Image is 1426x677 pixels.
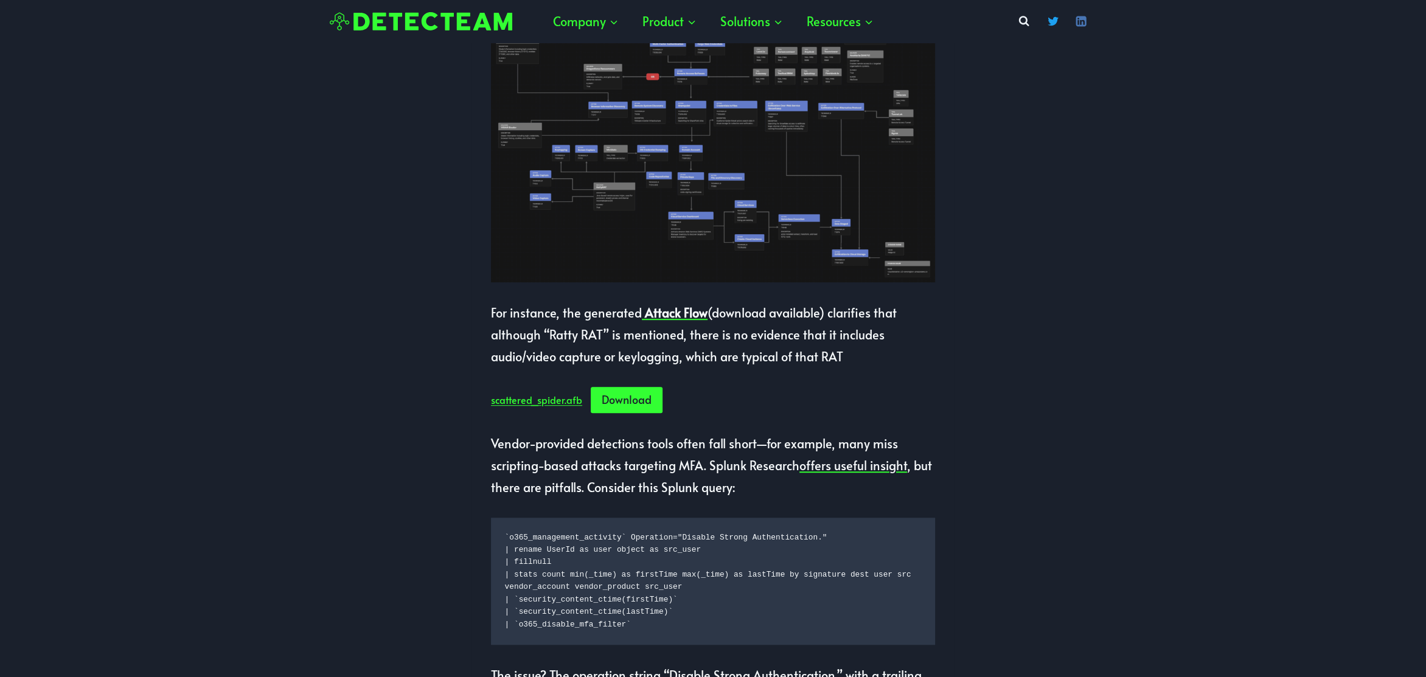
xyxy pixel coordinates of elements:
a: Twitter [1041,9,1065,33]
button: Child menu of Company [541,3,630,40]
button: Child menu of Product [630,3,708,40]
a: scattered_spider.afb [491,393,582,406]
a: Linkedin [1069,9,1093,33]
strong: Attack Flow [645,304,708,321]
button: Child menu of Solutions [708,3,795,40]
a: offers useful insight [799,457,907,474]
code: `o365_management_activity` Operation="Disable Strong Authentication." | rename UserId as user obj... [505,532,922,631]
a: Attack Flow [642,304,708,321]
button: View Search Form [1013,10,1035,32]
p: For instance, the generated (download available) clarifies that although “Ratty RAT” is mentioned... [491,302,935,367]
button: Child menu of Resources [795,3,885,40]
nav: Primary Navigation [541,3,885,40]
a: Download [591,387,663,413]
p: Vendor-provided detections tools often fall short—for example, many miss scripting-based attacks ... [491,432,935,498]
img: Detecteam [330,12,512,31]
